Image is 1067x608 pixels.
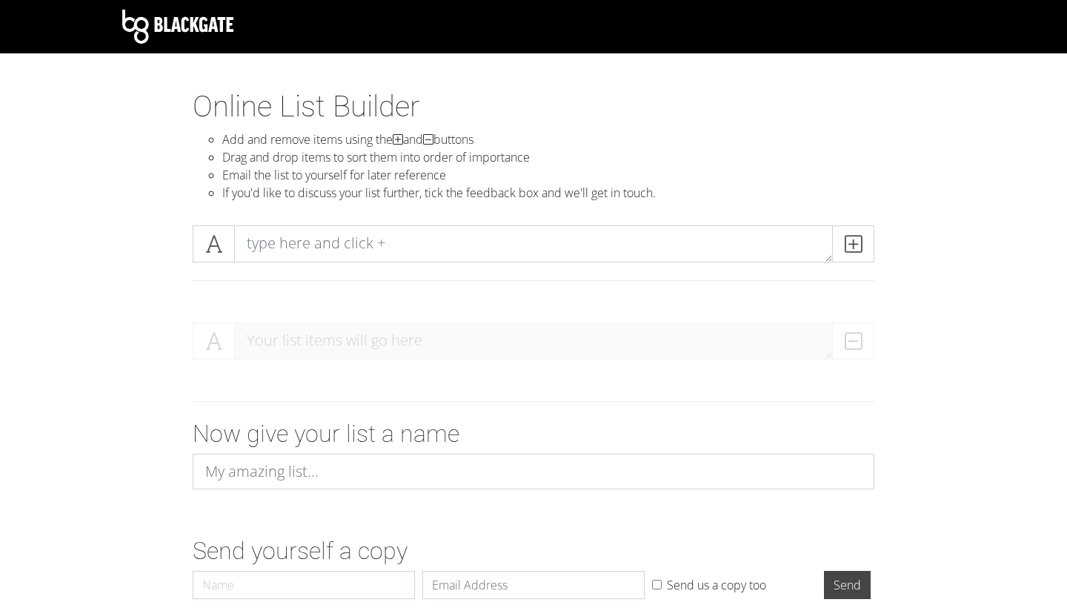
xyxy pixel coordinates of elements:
input: Email Address [422,571,645,599]
li: If you'd like to discuss your list further, tick the feedback box and we'll get in touch. [222,184,874,202]
input: My amazing list... [193,454,874,489]
li: Add and remove items using the and buttons [222,130,874,148]
h2: Now give your list a name [193,420,874,448]
label: Send us a copy too [667,576,766,594]
h2: Send yourself a copy [193,537,874,565]
li: Email the list to yourself for later reference [222,166,874,184]
li: Drag and drop items to sort them into order of importance [222,148,874,166]
input: Name [193,571,415,599]
input: Send [824,571,871,599]
h1: Online List Builder [193,89,874,125]
img: Blackgate [122,10,233,44]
